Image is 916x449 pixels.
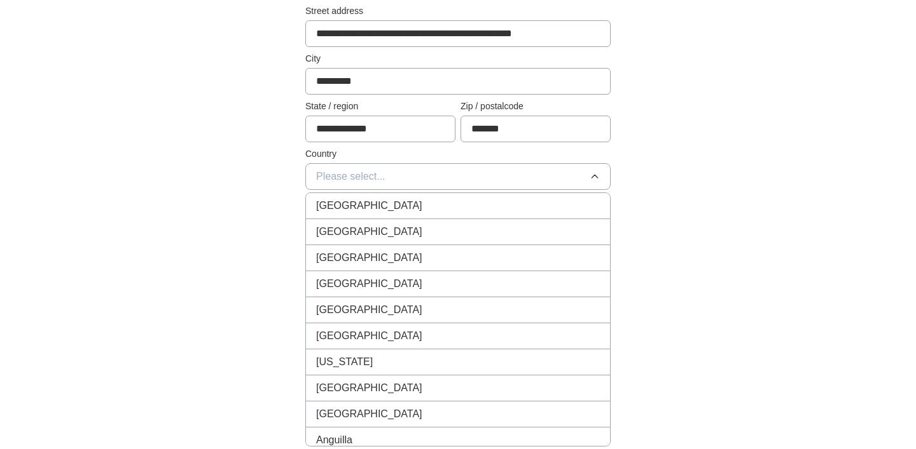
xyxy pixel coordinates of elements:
[305,100,455,113] label: State / region
[305,4,611,18] label: Street address
[316,432,352,448] span: Anguilla
[316,250,422,265] span: [GEOGRAPHIC_DATA]
[316,380,422,396] span: [GEOGRAPHIC_DATA]
[305,52,611,65] label: City
[316,224,422,239] span: [GEOGRAPHIC_DATA]
[461,100,611,113] label: Zip / postalcode
[305,163,611,190] button: Please select...
[316,169,385,184] span: Please select...
[316,406,422,422] span: [GEOGRAPHIC_DATA]
[316,302,422,318] span: [GEOGRAPHIC_DATA]
[305,147,611,161] label: Country
[316,276,422,292] span: [GEOGRAPHIC_DATA]
[316,198,422,213] span: [GEOGRAPHIC_DATA]
[316,354,373,370] span: [US_STATE]
[316,328,422,344] span: [GEOGRAPHIC_DATA]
